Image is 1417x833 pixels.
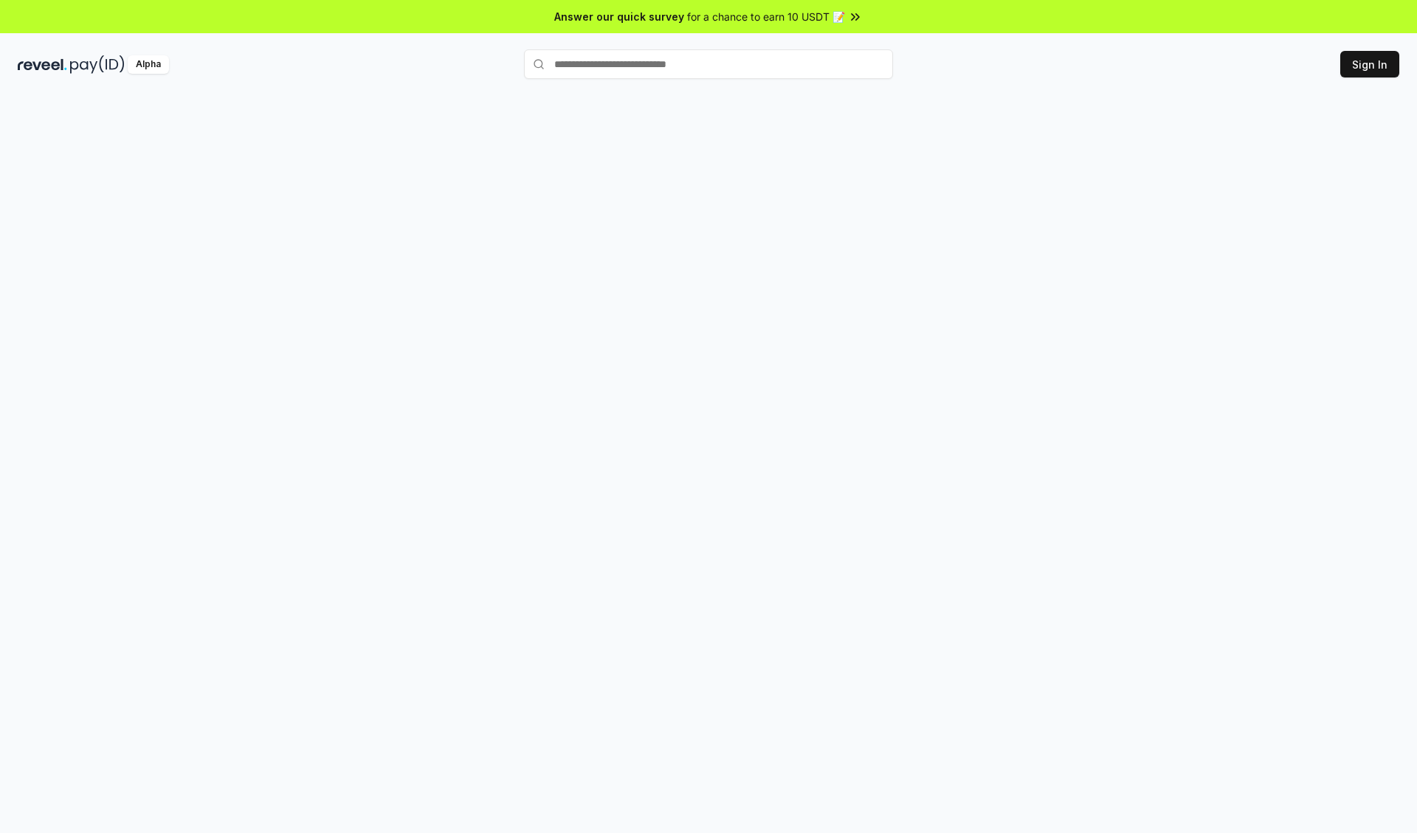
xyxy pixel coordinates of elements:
img: reveel_dark [18,55,67,74]
button: Sign In [1340,51,1399,77]
span: for a chance to earn 10 USDT 📝 [687,9,845,24]
div: Alpha [128,55,169,74]
span: Answer our quick survey [554,9,684,24]
img: pay_id [70,55,125,74]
